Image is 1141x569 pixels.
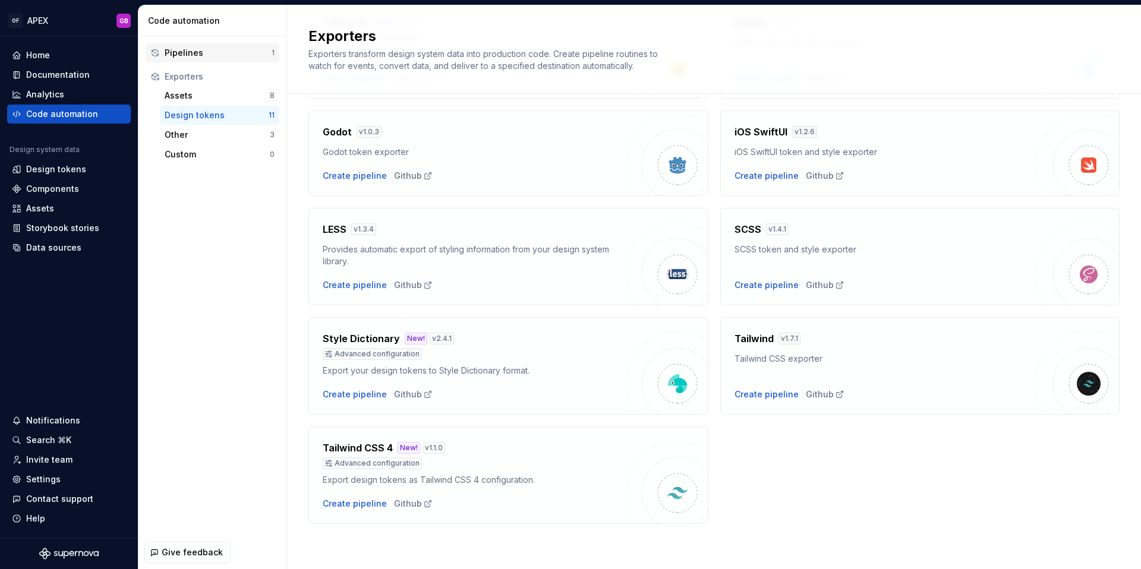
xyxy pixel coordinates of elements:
div: Provides automatic export of styling information from your design system library. [323,244,625,267]
button: Design tokens11 [160,106,279,125]
div: Code automation [26,108,98,120]
div: Design tokens [26,163,86,175]
div: Code automation [148,15,282,27]
div: OF [8,14,23,28]
a: Github [806,279,844,291]
a: Github [806,388,844,400]
a: Github [806,170,844,182]
button: Create pipeline [735,279,799,291]
div: v 1.1.0 [423,442,445,454]
div: Pipelines [165,47,272,59]
div: Assets [26,203,54,214]
div: Invite team [26,454,73,466]
h4: Tailwind [735,331,774,346]
a: Github [394,498,433,510]
div: Analytics [26,88,64,100]
div: Tailwind CSS exporter [735,353,1037,365]
h4: Godot [323,125,352,139]
div: iOS SwiftUI token and style exporter [735,146,1037,158]
div: v 2.4.1 [430,333,454,344]
div: GB [119,16,128,26]
div: Contact support [26,493,93,505]
div: Advanced configuration [323,348,422,360]
h4: SCSS [735,222,761,236]
h4: Tailwind CSS 4 [323,441,393,455]
a: Invite team [7,450,131,469]
div: Components [26,183,79,195]
div: Godot token exporter [323,146,625,158]
a: Data sources [7,238,131,257]
span: Give feedback [162,546,223,558]
a: Github [394,279,433,291]
div: 1 [272,48,275,58]
div: Exporters [165,71,275,83]
div: 8 [270,91,275,100]
a: Analytics [7,85,131,104]
div: v 1.7.1 [778,333,800,344]
div: New! [398,442,420,454]
a: Other3 [160,125,279,144]
div: 3 [270,130,275,140]
div: v 1.2.6 [792,126,817,138]
h4: iOS SwiftUI [735,125,787,139]
button: Create pipeline [323,388,387,400]
a: Design tokens [7,160,131,179]
div: Export your design tokens to Style Dictionary format. [323,365,625,377]
span: Exporters transform design system data into production code. Create pipeline routines to watch fo... [308,49,660,71]
h4: Style Dictionary [323,331,400,346]
div: Other [165,129,270,141]
button: OFAPEXGB [2,8,135,33]
div: v 1.0.3 [357,126,382,138]
button: Assets8 [160,86,279,105]
div: New! [405,333,427,344]
div: Create pipeline [323,279,387,291]
div: Search ⌘K [26,434,71,446]
a: Settings [7,470,131,489]
button: Create pipeline [735,388,799,400]
div: Documentation [26,69,90,81]
a: Documentation [7,65,131,84]
button: Create pipeline [323,170,387,182]
button: Pipelines1 [146,43,279,62]
div: Create pipeline [735,170,799,182]
div: Create pipeline [323,498,387,510]
a: Github [394,388,433,400]
button: Give feedback [144,542,231,563]
button: Custom0 [160,145,279,164]
div: Assets [165,90,270,102]
div: SCSS token and style exporter [735,244,1037,255]
a: Code automation [7,105,131,124]
button: Notifications [7,411,131,430]
div: 0 [270,150,275,159]
h2: Exporters [308,27,1105,46]
div: Settings [26,473,61,485]
div: Design system data [10,145,80,154]
a: Home [7,46,131,65]
a: Storybook stories [7,219,131,238]
a: Github [394,170,433,182]
button: Help [7,509,131,528]
div: Notifications [26,415,80,426]
a: Assets [7,199,131,218]
div: Export design tokens as Tailwind CSS 4 configuration. [323,474,625,486]
button: Search ⌘K [7,431,131,450]
h4: LESS [323,222,346,236]
div: Home [26,49,50,61]
div: Design tokens [165,109,269,121]
svg: Supernova Logo [39,548,99,559]
div: 11 [269,110,275,120]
